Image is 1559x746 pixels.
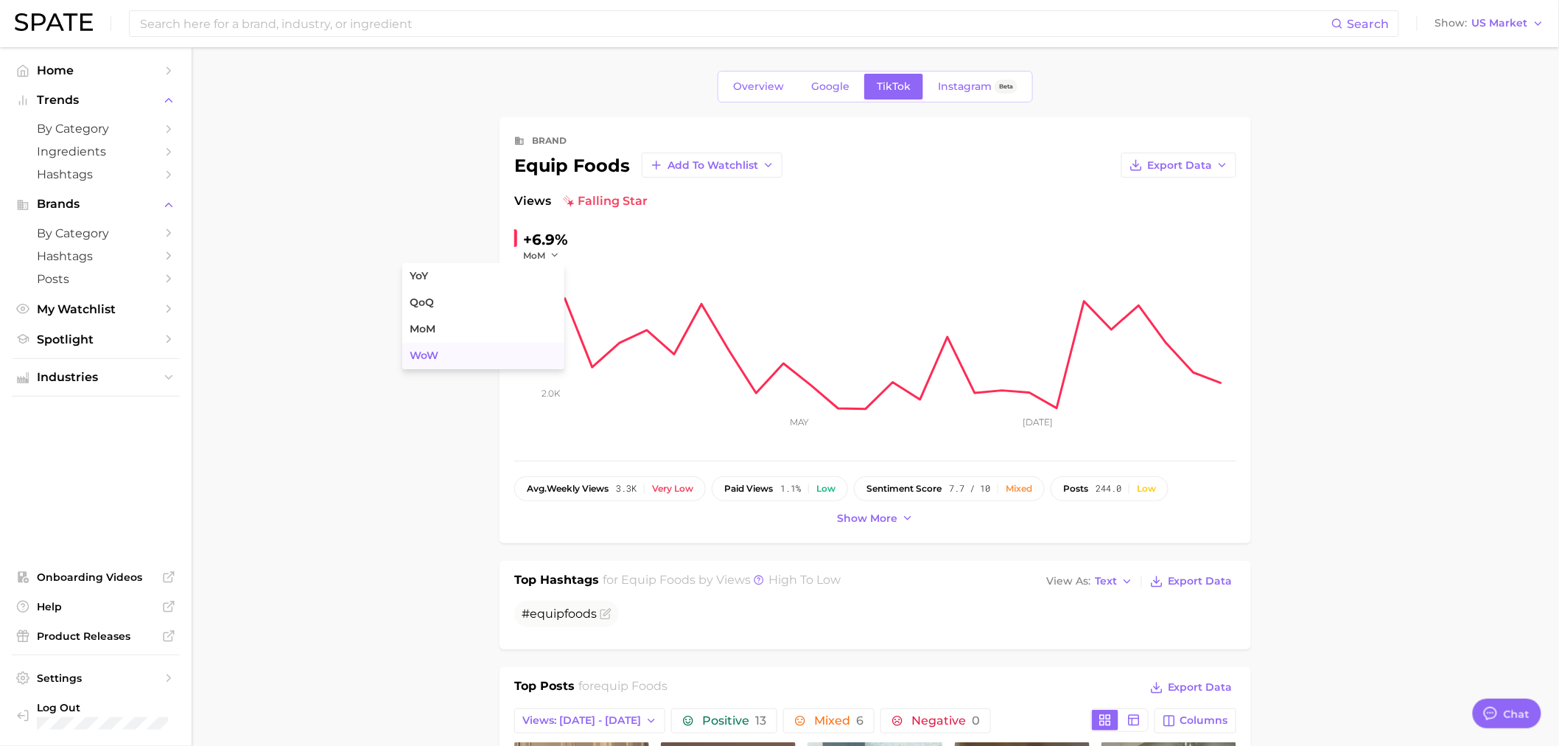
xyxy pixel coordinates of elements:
[12,697,180,734] a: Log out. Currently logged in with e-mail lauren.alexander@emersongroup.com.
[37,571,155,584] span: Onboarding Videos
[1121,153,1236,178] button: Export Data
[769,573,841,587] span: high to low
[833,509,917,529] button: Show more
[712,476,848,501] button: paid views1.1%Low
[999,80,1013,93] span: Beta
[1147,159,1212,172] span: Export Data
[1095,577,1117,585] span: Text
[37,167,155,181] span: Hashtags
[12,89,180,111] button: Trends
[755,714,766,728] span: 13
[12,298,180,321] a: My Watchlist
[522,714,641,727] span: Views: [DATE] - [DATE]
[37,701,236,714] span: Log Out
[514,677,575,700] h1: Top Posts
[780,484,801,494] span: 1.1%
[733,80,784,93] span: Overview
[12,625,180,647] a: Product Releases
[1006,484,1032,494] div: Mixed
[514,476,706,501] button: avg.weekly views3.3kVery low
[12,59,180,82] a: Home
[864,74,923,100] a: TikTok
[1046,577,1090,585] span: View As
[12,268,180,290] a: Posts
[37,249,155,263] span: Hashtags
[600,608,612,620] button: Flag as miscategorized or irrelevant
[12,366,180,388] button: Industries
[579,677,668,700] h2: for
[938,80,992,93] span: Instagram
[1063,484,1088,494] span: posts
[514,153,782,178] div: equip foods
[1043,572,1137,591] button: View AsText
[15,13,93,31] img: SPATE
[622,573,696,587] span: equip foods
[563,195,575,207] img: falling star
[37,94,155,107] span: Trends
[37,122,155,136] span: by Category
[523,249,545,262] span: MoM
[854,476,1045,501] button: sentiment score7.7 / 10Mixed
[12,596,180,618] a: Help
[37,600,155,613] span: Help
[1168,681,1233,694] span: Export Data
[1168,575,1233,588] span: Export Data
[410,323,435,335] span: MoM
[37,198,155,211] span: Brands
[1051,476,1169,501] button: posts244.0Low
[522,607,597,621] span: #
[1472,19,1528,27] span: US Market
[402,263,564,369] ul: MoM
[410,296,434,309] span: QoQ
[642,153,782,178] button: Add to Watchlist
[12,328,180,351] a: Spotlight
[949,484,990,494] span: 7.7 / 10
[410,349,438,362] span: WoW
[542,388,561,399] tspan: 2.0k
[791,416,810,428] tspan: May
[12,193,180,215] button: Brands
[37,272,155,286] span: Posts
[523,228,568,251] div: +6.9%
[668,159,758,172] span: Add to Watchlist
[1155,708,1236,733] button: Columns
[1432,14,1548,33] button: ShowUS Market
[37,630,155,643] span: Product Releases
[139,11,1331,36] input: Search here for a brand, industry, or ingredient
[1023,416,1053,428] tspan: [DATE]
[527,483,547,494] abbr: average
[37,672,155,685] span: Settings
[1096,484,1121,494] span: 244.0
[12,222,180,245] a: by Category
[702,715,766,727] span: Positive
[523,249,560,262] button: MoM
[616,484,637,494] span: 3.3k
[1146,571,1236,592] button: Export Data
[1435,19,1468,27] span: Show
[652,484,693,494] div: Very low
[12,117,180,140] a: by Category
[514,192,551,210] span: Views
[37,371,155,384] span: Industries
[1348,17,1390,31] span: Search
[1180,714,1228,727] span: Columns
[12,245,180,268] a: Hashtags
[972,714,980,728] span: 0
[37,226,155,240] span: by Category
[811,80,849,93] span: Google
[856,714,863,728] span: 6
[721,74,796,100] a: Overview
[1137,484,1156,494] div: Low
[37,302,155,316] span: My Watchlist
[12,140,180,163] a: Ingredients
[532,132,567,150] div: brand
[530,607,564,621] span: equip
[564,607,597,621] span: foods
[527,484,609,494] span: weekly views
[837,512,897,525] span: Show more
[816,484,835,494] div: Low
[514,708,665,733] button: Views: [DATE] - [DATE]
[925,74,1030,100] a: InstagramBeta
[37,332,155,346] span: Spotlight
[12,163,180,186] a: Hashtags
